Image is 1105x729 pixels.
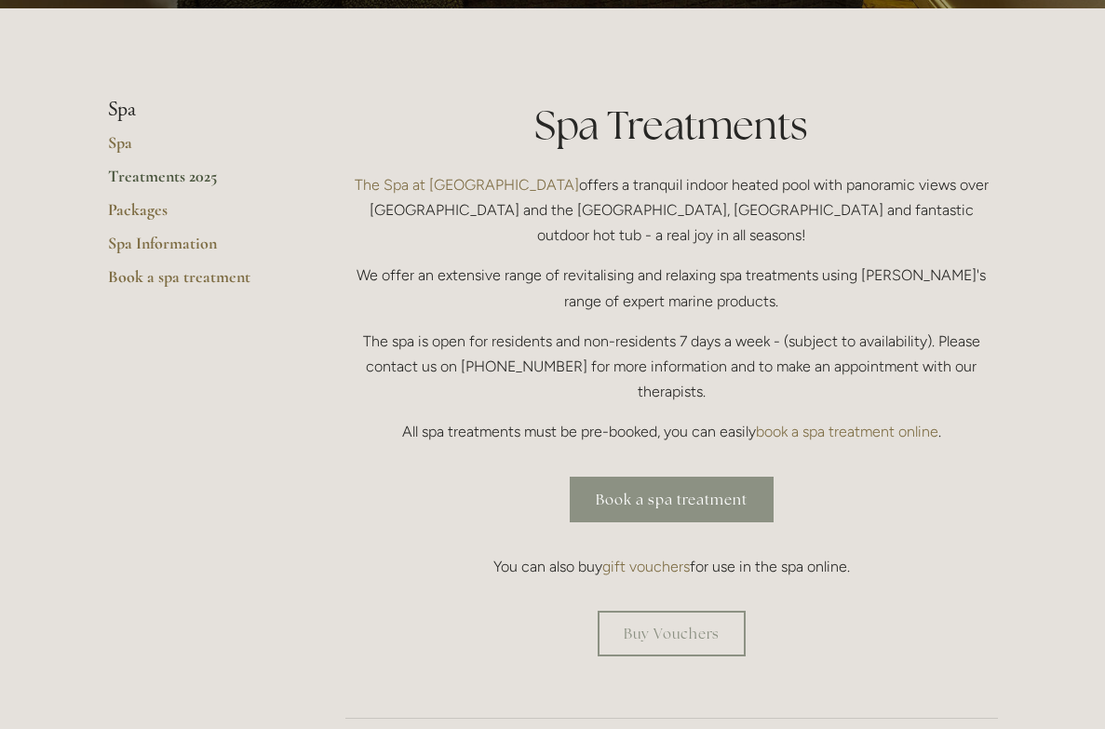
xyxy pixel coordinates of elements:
[108,166,286,199] a: Treatments 2025
[108,266,286,300] a: Book a spa treatment
[108,98,286,122] li: Spa
[598,611,746,656] a: Buy Vouchers
[355,176,579,194] a: The Spa at [GEOGRAPHIC_DATA]
[345,554,998,579] p: You can also buy for use in the spa online.
[345,98,998,153] h1: Spa Treatments
[756,423,938,440] a: book a spa treatment online
[108,233,286,266] a: Spa Information
[345,419,998,444] p: All spa treatments must be pre-booked, you can easily .
[602,558,690,575] a: gift vouchers
[345,329,998,405] p: The spa is open for residents and non-residents 7 days a week - (subject to availability). Please...
[345,172,998,249] p: offers a tranquil indoor heated pool with panoramic views over [GEOGRAPHIC_DATA] and the [GEOGRAP...
[570,477,774,522] a: Book a spa treatment
[108,132,286,166] a: Spa
[108,199,286,233] a: Packages
[345,263,998,313] p: We offer an extensive range of revitalising and relaxing spa treatments using [PERSON_NAME]'s ran...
